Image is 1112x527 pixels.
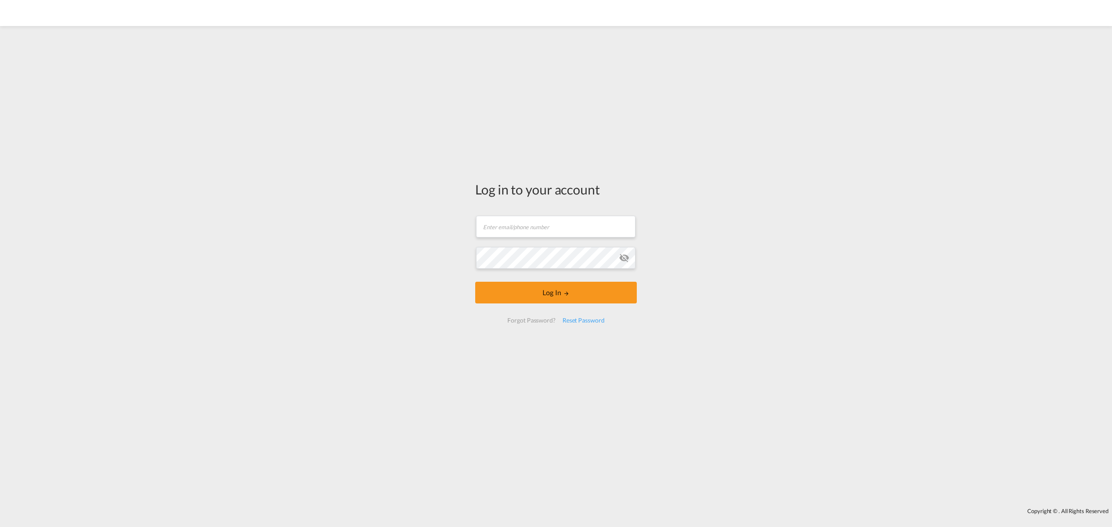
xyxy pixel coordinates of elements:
[504,313,559,328] div: Forgot Password?
[475,282,637,303] button: LOGIN
[476,216,635,237] input: Enter email/phone number
[619,253,629,263] md-icon: icon-eye-off
[559,313,608,328] div: Reset Password
[475,180,637,198] div: Log in to your account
